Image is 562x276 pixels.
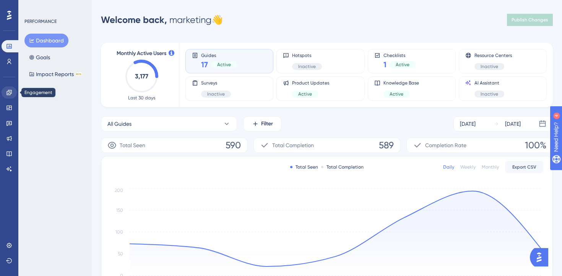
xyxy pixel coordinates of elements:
span: Welcome back, [101,14,167,25]
span: Resource Centers [474,52,512,58]
div: [DATE] [460,119,476,128]
span: 590 [226,139,241,151]
button: Export CSV [505,161,543,173]
div: Monthly [482,164,499,170]
span: Checklists [383,52,416,58]
span: Guides [201,52,237,58]
div: BETA [75,72,82,76]
span: 17 [201,59,208,70]
button: Goals [24,50,55,64]
span: Active [396,62,409,68]
span: Last 30 days [128,95,155,101]
span: AI Assistant [474,80,504,86]
span: Need Help? [18,2,48,11]
span: Inactive [481,63,498,70]
span: Inactive [207,91,225,97]
span: 100% [525,139,546,151]
button: Impact ReportsBETA [24,67,87,81]
tspan: 50 [118,251,123,257]
button: Publish Changes [507,14,553,26]
span: Filter [261,119,273,128]
button: Dashboard [24,34,68,47]
text: 3,177 [135,73,148,80]
span: Completion Rate [425,141,466,150]
span: All Guides [107,119,132,128]
span: Hotspots [292,52,322,58]
div: Total Completion [321,164,364,170]
span: Active [390,91,403,97]
div: Daily [443,164,454,170]
tspan: 100 [115,229,123,235]
div: Total Seen [290,164,318,170]
button: All Guides [101,116,237,132]
span: Total Completion [272,141,314,150]
div: Weekly [460,164,476,170]
span: Total Seen [120,141,145,150]
span: Export CSV [512,164,536,170]
span: Surveys [201,80,231,86]
span: 589 [379,139,394,151]
div: 4 [53,4,55,10]
div: [DATE] [505,119,521,128]
span: Knowledge Base [383,80,419,86]
div: PERFORMANCE [24,18,57,24]
div: marketing 👋 [101,14,223,26]
span: Product Updates [292,80,329,86]
button: Filter [243,116,281,132]
span: 1 [383,59,387,70]
tspan: 200 [115,188,123,193]
span: Publish Changes [512,17,548,23]
tspan: 150 [116,208,123,213]
span: Active [298,91,312,97]
iframe: UserGuiding AI Assistant Launcher [530,246,553,269]
span: Inactive [481,91,498,97]
span: Inactive [298,63,316,70]
span: Active [217,62,231,68]
span: Monthly Active Users [117,49,166,58]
